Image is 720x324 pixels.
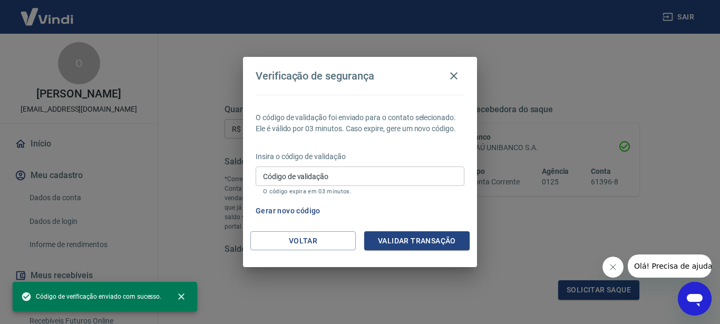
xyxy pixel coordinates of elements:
[251,201,325,221] button: Gerar novo código
[170,285,193,308] button: close
[678,282,712,316] iframe: Botão para abrir a janela de mensagens
[256,151,464,162] p: Insira o código de validação
[628,254,712,278] iframe: Mensagem da empresa
[364,231,470,251] button: Validar transação
[263,188,457,195] p: O código expira em 03 minutos.
[21,291,161,302] span: Código de verificação enviado com sucesso.
[6,7,89,16] span: Olá! Precisa de ajuda?
[250,231,356,251] button: Voltar
[256,70,374,82] h4: Verificação de segurança
[602,257,624,278] iframe: Fechar mensagem
[256,112,464,134] p: O código de validação foi enviado para o contato selecionado. Ele é válido por 03 minutos. Caso e...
